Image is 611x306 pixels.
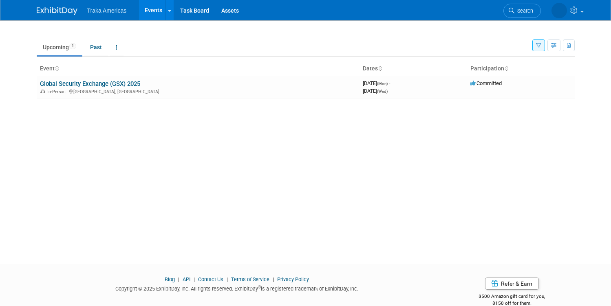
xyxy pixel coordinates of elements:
a: Upcoming1 [37,39,82,55]
th: Event [37,62,360,76]
a: Past [84,39,108,55]
span: 1 [69,43,76,49]
span: | [225,276,230,282]
span: | [192,276,197,282]
span: Search [514,8,533,14]
span: | [271,276,276,282]
sup: ® [258,285,261,289]
a: Sort by Start Date [378,65,382,72]
div: Copyright © 2025 ExhibitDay, Inc. All rights reserved. ExhibitDay is a registered trademark of Ex... [37,283,437,293]
span: (Wed) [377,89,388,94]
img: In-Person Event [40,89,45,93]
span: In-Person [47,89,68,94]
span: [DATE] [363,88,388,94]
a: Sort by Event Name [55,65,59,72]
span: (Mon) [377,81,388,86]
a: Privacy Policy [277,276,309,282]
a: API [183,276,190,282]
div: [GEOGRAPHIC_DATA], [GEOGRAPHIC_DATA] [40,88,356,94]
span: - [389,80,390,86]
span: Committed [470,80,502,86]
span: Traka Americas [87,7,127,14]
img: ExhibitDay [37,7,77,15]
a: Terms of Service [231,276,269,282]
a: Blog [165,276,175,282]
span: | [176,276,181,282]
img: Jeff Fontus [551,3,567,18]
a: Refer & Earn [485,278,539,290]
th: Dates [360,62,467,76]
a: Sort by Participation Type [504,65,508,72]
th: Participation [467,62,575,76]
a: Global Security Exchange (GSX) 2025 [40,80,140,87]
span: [DATE] [363,80,390,86]
a: Search [503,4,541,18]
a: Contact Us [198,276,223,282]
